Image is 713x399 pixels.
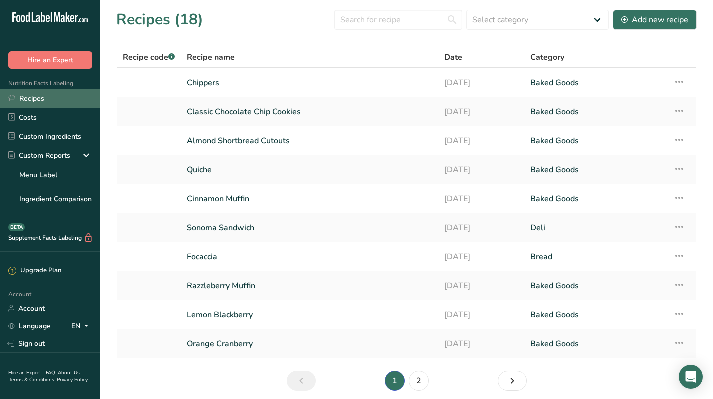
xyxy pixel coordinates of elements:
[116,8,203,31] h1: Recipes (18)
[444,304,518,325] a: [DATE]
[530,304,661,325] a: Baked Goods
[444,159,518,180] a: [DATE]
[530,72,661,93] a: Baked Goods
[530,188,661,209] a: Baked Goods
[187,217,432,238] a: Sonoma Sandwich
[8,223,25,231] div: BETA
[123,52,175,63] span: Recipe code
[8,51,92,69] button: Hire an Expert
[8,317,51,335] a: Language
[444,101,518,122] a: [DATE]
[187,188,432,209] a: Cinnamon Muffin
[8,150,70,161] div: Custom Reports
[187,304,432,325] a: Lemon Blackberry
[530,51,564,63] span: Category
[621,14,688,26] div: Add new recipe
[444,246,518,267] a: [DATE]
[46,369,58,376] a: FAQ .
[444,51,462,63] span: Date
[444,275,518,296] a: [DATE]
[187,246,432,267] a: Focaccia
[9,376,57,383] a: Terms & Conditions .
[530,333,661,354] a: Baked Goods
[187,159,432,180] a: Quiche
[187,101,432,122] a: Classic Chocolate Chip Cookies
[530,217,661,238] a: Deli
[57,376,88,383] a: Privacy Policy
[530,275,661,296] a: Baked Goods
[8,369,44,376] a: Hire an Expert .
[187,130,432,151] a: Almond Shortbread Cutouts
[530,130,661,151] a: Baked Goods
[498,371,527,391] a: Next page
[530,246,661,267] a: Bread
[444,333,518,354] a: [DATE]
[530,101,661,122] a: Baked Goods
[613,10,697,30] button: Add new recipe
[71,320,92,332] div: EN
[444,217,518,238] a: [DATE]
[187,51,235,63] span: Recipe name
[409,371,429,391] a: Page 2.
[187,72,432,93] a: Chippers
[444,188,518,209] a: [DATE]
[287,371,316,391] a: Previous page
[444,130,518,151] a: [DATE]
[8,369,80,383] a: About Us .
[334,10,462,30] input: Search for recipe
[530,159,661,180] a: Baked Goods
[8,266,61,276] div: Upgrade Plan
[187,333,432,354] a: Orange Cranberry
[444,72,518,93] a: [DATE]
[187,275,432,296] a: Razzleberry Muffin
[679,365,703,389] div: Open Intercom Messenger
